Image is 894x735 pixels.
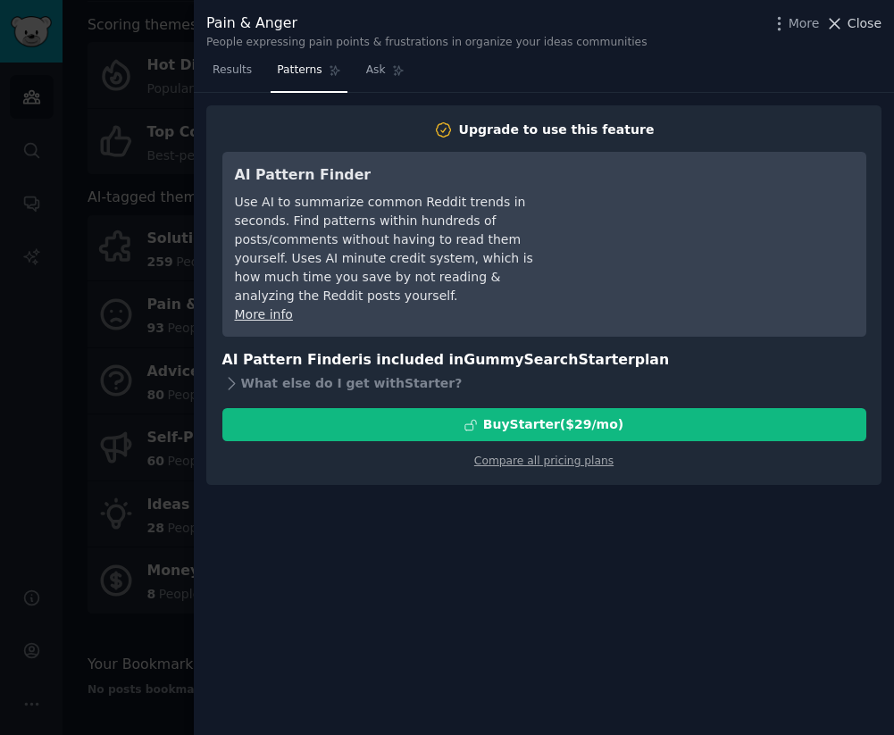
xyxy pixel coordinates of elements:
a: Results [206,56,258,93]
div: People expressing pain points & frustrations in organize your ideas communities [206,35,648,51]
span: GummySearch Starter [464,351,634,368]
iframe: YouTube video player [586,164,854,298]
span: More [789,14,820,33]
button: Close [825,14,881,33]
div: Upgrade to use this feature [459,121,655,139]
span: Results [213,63,252,79]
span: Ask [366,63,386,79]
a: More info [235,307,293,322]
h3: AI Pattern Finder [235,164,561,187]
span: Close [848,14,881,33]
div: Pain & Anger [206,13,648,35]
a: Compare all pricing plans [474,455,614,467]
h3: AI Pattern Finder is included in plan [222,349,866,372]
button: More [770,14,820,33]
a: Patterns [271,56,347,93]
button: BuyStarter($29/mo) [222,408,866,441]
span: Patterns [277,63,322,79]
div: What else do I get with Starter ? [222,371,866,396]
div: Use AI to summarize common Reddit trends in seconds. Find patterns within hundreds of posts/comme... [235,193,561,305]
div: Buy Starter ($ 29 /mo ) [483,415,623,434]
a: Ask [360,56,411,93]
